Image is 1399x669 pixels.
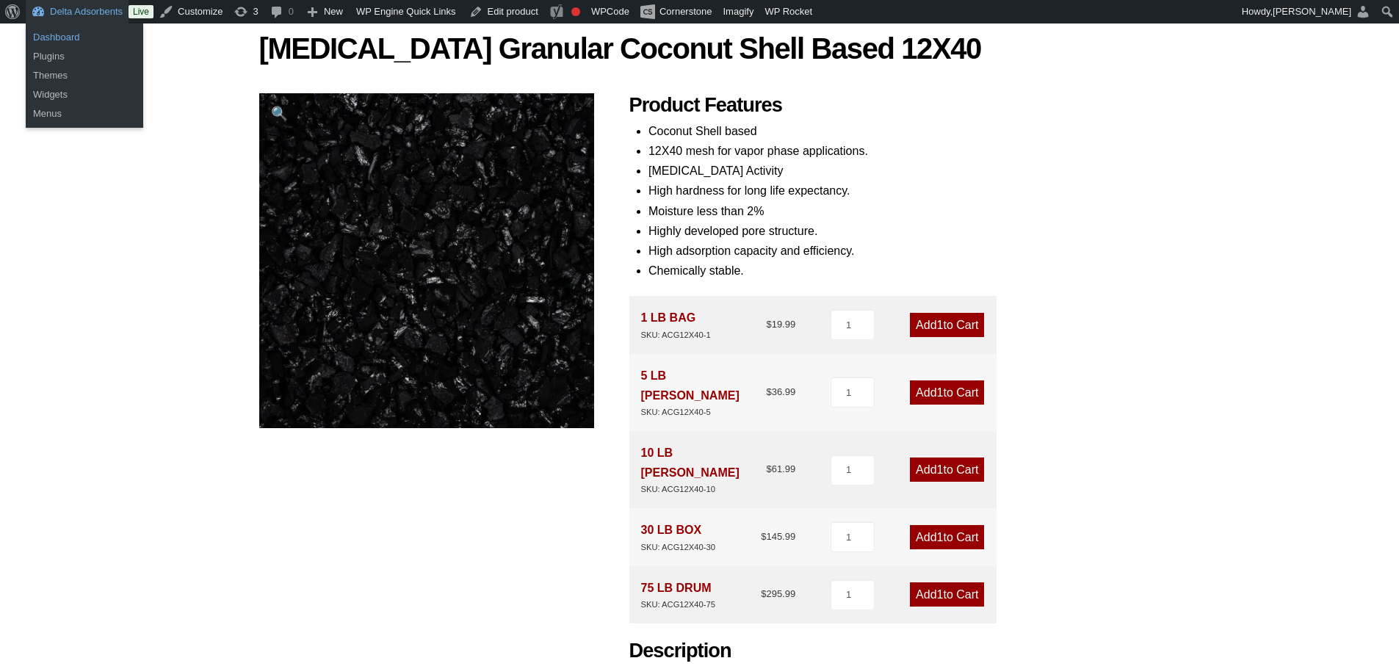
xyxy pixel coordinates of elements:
div: 1 LB BAG [641,308,711,341]
span: 1 [937,463,944,476]
a: Dashboard [26,28,143,47]
li: Chemically stable. [648,261,1140,281]
bdi: 36.99 [766,386,795,397]
a: Themes [26,66,143,85]
h2: Product Features [629,93,1140,117]
span: 1 [937,386,944,399]
li: High adsorption capacity and efficiency. [648,241,1140,261]
h1: [MEDICAL_DATA] Granular Coconut Shell Based 12X40 [259,33,1140,64]
bdi: 61.99 [766,463,795,474]
a: Widgets [26,85,143,104]
div: SKU: ACG12X40-30 [641,540,715,554]
div: SKU: ACG12X40-10 [641,482,767,496]
a: Add1to Cart [910,458,984,482]
a: Menus [26,104,143,123]
a: Add1to Cart [910,525,984,549]
div: SKU: ACG12X40-5 [641,405,767,419]
span: 1 [937,588,944,601]
span: $ [761,531,766,542]
bdi: 19.99 [766,319,795,330]
a: View full-screen image gallery [259,93,300,134]
div: 30 LB BOX [641,520,715,554]
li: Coconut Shell based [648,121,1140,141]
span: $ [761,588,766,599]
span: 🔍 [271,106,288,121]
span: $ [766,319,771,330]
div: SKU: ACG12X40-1 [641,328,711,342]
a: Live [129,5,153,18]
li: High hardness for long life expectancy. [648,181,1140,200]
bdi: 295.99 [761,588,795,599]
h2: Description [629,639,1140,663]
li: Highly developed pore structure. [648,221,1140,241]
li: Moisture less than 2% [648,201,1140,221]
span: 1 [937,531,944,543]
a: Add1to Cart [910,380,984,405]
div: 5 LB [PERSON_NAME] [641,366,767,419]
a: Plugins [26,47,143,66]
div: SKU: ACG12X40-75 [641,598,715,612]
a: Add1to Cart [910,313,984,337]
ul: Delta Adsorbents [26,62,143,128]
span: $ [766,463,771,474]
div: 75 LB DRUM [641,578,715,612]
span: [PERSON_NAME] [1273,6,1351,17]
div: Needs improvement [571,7,580,16]
span: $ [766,386,771,397]
a: Add1to Cart [910,582,984,607]
bdi: 145.99 [761,531,795,542]
span: 1 [937,319,944,331]
li: 12X40 mesh for vapor phase applications. [648,141,1140,161]
div: 10 LB [PERSON_NAME] [641,443,767,496]
li: [MEDICAL_DATA] Activity [648,161,1140,181]
ul: Delta Adsorbents [26,23,143,70]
